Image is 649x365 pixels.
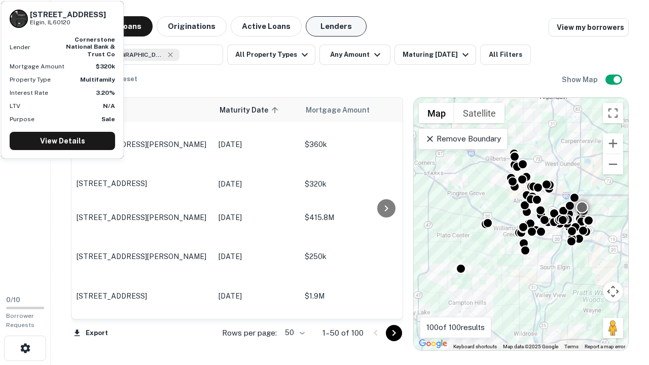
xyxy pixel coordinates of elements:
th: Location [71,98,213,122]
span: Map data ©2025 Google [503,344,558,349]
span: Mortgage Amount [306,104,383,116]
button: Toggle fullscreen view [603,103,623,123]
p: [STREET_ADDRESS] [77,179,208,188]
p: $320k [305,178,406,190]
button: Zoom in [603,133,623,154]
strong: Sale [101,116,115,123]
button: Keyboard shortcuts [453,343,497,350]
strong: cornerstone national bank & trust co [66,36,115,58]
div: Maturing [DATE] [403,49,472,61]
th: Mortgage Amount [300,98,411,122]
p: Remove Boundary [425,133,500,145]
p: [STREET_ADDRESS][PERSON_NAME] [77,213,208,222]
p: Interest Rate [10,88,48,97]
button: All Filters [480,45,531,65]
strong: Multifamily [80,76,115,83]
button: Go to next page [386,325,402,341]
a: View Details [10,132,115,150]
button: Zoom out [603,154,623,174]
p: $360k [305,139,406,150]
img: Google [416,337,450,350]
button: Active Loans [231,16,302,36]
button: Lenders [306,16,367,36]
p: Rows per page: [222,327,277,339]
p: Mortgage Amount [10,62,64,71]
p: Purpose [10,115,34,124]
span: 0 / 10 [6,296,20,304]
h6: Show Map [562,74,599,85]
h6: [STREET_ADDRESS] [30,10,106,19]
strong: 3.20% [96,89,115,96]
div: 0 0 [414,98,628,350]
th: Maturity Date [213,98,300,122]
button: Export [71,325,111,341]
p: [DATE] [219,139,295,150]
iframe: Chat Widget [598,284,649,333]
div: 50 [281,325,306,340]
button: Show street map [419,103,454,123]
a: Open this area in Google Maps (opens a new window) [416,337,450,350]
p: $250k [305,251,406,262]
span: Elgin, [GEOGRAPHIC_DATA], [GEOGRAPHIC_DATA] [88,50,164,59]
strong: $320k [96,63,115,70]
p: Elgin, IL60120 [30,18,106,27]
a: View my borrowers [549,18,629,36]
a: Report a map error [585,344,625,349]
p: [DATE] [219,290,295,302]
a: Terms [564,344,579,349]
p: $415.8M [305,212,406,223]
span: Maturity Date [220,104,281,116]
button: Map camera controls [603,281,623,302]
p: [STREET_ADDRESS] [77,291,208,301]
button: All Property Types [227,45,315,65]
p: 1–50 of 100 [322,327,364,339]
p: Lender [10,43,30,52]
button: Any Amount [319,45,390,65]
button: Originations [157,16,227,36]
p: [DATE] [219,178,295,190]
button: Show satellite imagery [454,103,504,123]
button: Maturing [DATE] [394,45,476,65]
p: [DATE] [219,251,295,262]
button: Reset [112,69,144,89]
p: 100 of 100 results [426,321,485,334]
p: [DATE] [219,212,295,223]
p: [STREET_ADDRESS][PERSON_NAME] [77,140,208,149]
span: Borrower Requests [6,312,34,328]
p: $1.9M [305,290,406,302]
p: LTV [10,101,20,111]
p: Property Type [10,75,51,84]
strong: N/A [103,102,115,109]
p: [STREET_ADDRESS][PERSON_NAME] [77,252,208,261]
